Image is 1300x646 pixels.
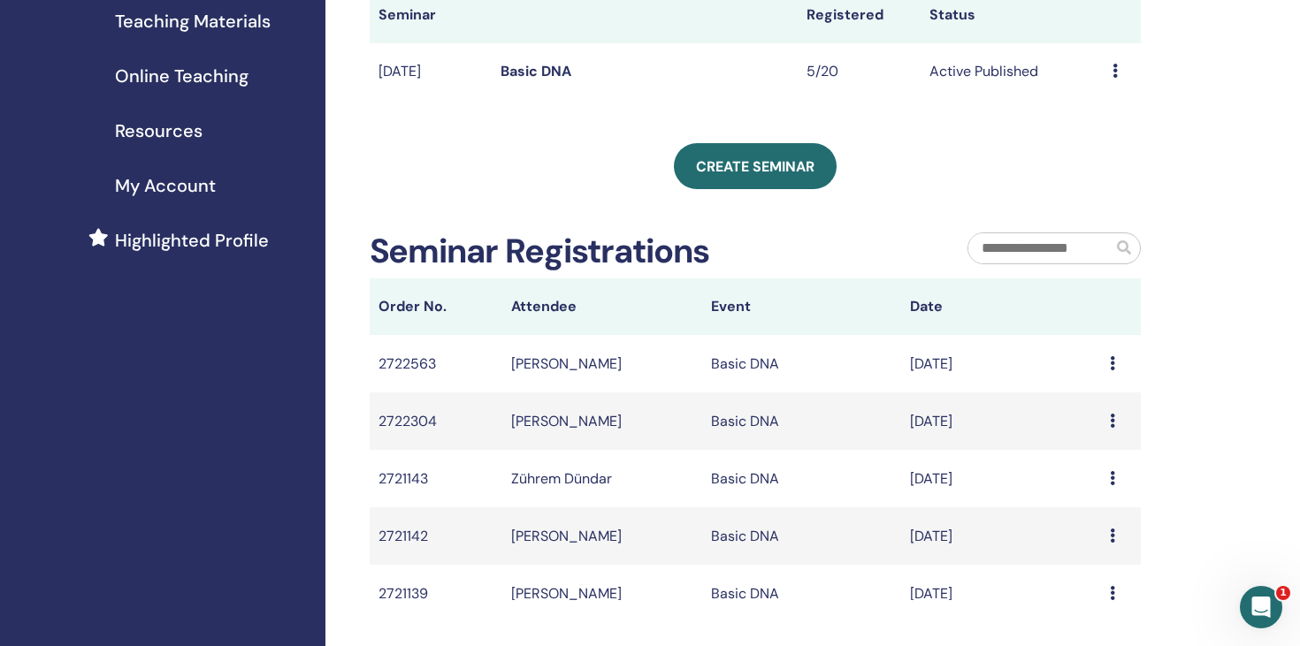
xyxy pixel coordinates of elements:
[502,278,702,335] th: Attendee
[502,507,702,565] td: [PERSON_NAME]
[370,43,492,101] td: [DATE]
[702,278,902,335] th: Event
[901,278,1101,335] th: Date
[370,278,502,335] th: Order No.
[370,392,502,450] td: 2722304
[702,507,902,565] td: Basic DNA
[702,335,902,392] td: Basic DNA
[1276,586,1290,600] span: 1
[901,565,1101,622] td: [DATE]
[115,8,271,34] span: Teaching Materials
[901,450,1101,507] td: [DATE]
[798,43,920,101] td: 5/20
[502,565,702,622] td: [PERSON_NAME]
[901,507,1101,565] td: [DATE]
[702,450,902,507] td: Basic DNA
[1240,586,1282,628] iframe: Intercom live chat
[370,565,502,622] td: 2721139
[921,43,1105,101] td: Active Published
[370,450,502,507] td: 2721143
[502,335,702,392] td: [PERSON_NAME]
[901,335,1101,392] td: [DATE]
[696,157,814,176] span: Create seminar
[370,507,502,565] td: 2721142
[370,335,502,392] td: 2722563
[901,392,1101,450] td: [DATE]
[115,227,269,254] span: Highlighted Profile
[370,232,710,272] h2: Seminar Registrations
[501,62,571,80] a: Basic DNA
[702,565,902,622] td: Basic DNA
[115,118,203,144] span: Resources
[115,172,216,199] span: My Account
[502,392,702,450] td: [PERSON_NAME]
[674,143,837,189] a: Create seminar
[502,450,702,507] td: Zührem Dündar
[702,392,902,450] td: Basic DNA
[115,63,249,89] span: Online Teaching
